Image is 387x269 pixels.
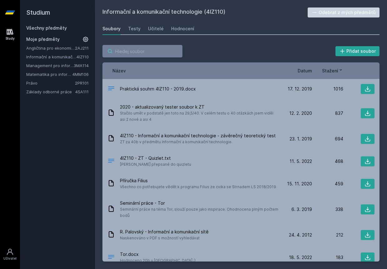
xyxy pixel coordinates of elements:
span: Moje předměty [26,36,60,42]
span: 2020 - aktualizovaný tester soubor k ZT [120,104,278,110]
input: Hledej soubor [102,45,182,57]
button: Stažení [322,67,343,74]
div: 1016 [312,86,343,92]
div: DOCX [107,253,115,262]
button: Přidat soubor [335,46,380,56]
span: [PERSON_NAME] přepsané do quizletu [120,161,191,168]
div: TXT [107,157,115,166]
div: 694 [312,136,343,142]
span: Tor.docx [120,251,196,257]
a: Testy [128,22,141,35]
div: Hodnocení [171,26,194,32]
button: Název [112,67,126,74]
span: 15. 11. 2020 [287,181,312,187]
a: Uživatel [1,245,19,264]
a: Základy odborné práce [26,89,75,95]
a: Study [1,25,19,44]
span: Příručka Filius [120,178,276,184]
div: Testy [128,26,141,32]
span: Stažení [322,67,338,74]
a: 3MA114 [74,63,89,68]
a: Soubory [102,22,121,35]
div: DOCX [107,85,115,94]
span: Seminární práce - Tor [120,200,278,206]
button: Datum [298,67,312,74]
div: 212 [312,232,343,238]
a: Hodnocení [171,22,194,35]
span: 18. 5. 2022 [289,254,312,261]
span: Stačilo umět v podstatě jen toto na 29,5/40. V celém testu o 40 otázkách jsem viděl asi 2 nové a ... [120,110,278,123]
span: 11. 5. 2022 [290,158,312,164]
div: Study [6,36,15,41]
span: 4IZ110 - Informační a komunikační technologie - závěrečný teoretický test [120,133,276,139]
a: 4MM106 [72,72,89,77]
div: Uživatel [3,256,17,261]
a: Angličtina pro ekonomická studia 1 (B2/C1) [26,45,75,51]
span: 4IZ110 - ZT - Quizlet.txt [120,155,191,161]
a: Management pro informatiky a statistiky [26,62,74,69]
span: 23. 1. 2019 [290,136,312,142]
span: 6. 3. 2019 [291,206,312,213]
a: Učitelé [148,22,164,35]
button: Odebrat z mých předmětů [308,7,380,17]
div: Soubory [102,26,121,32]
div: Učitelé [148,26,164,32]
a: Právo [26,80,75,86]
span: Všechno co potřebujete vědět k programu Filius ze cvika se Strnadem LS 2018/2019 [120,184,276,190]
span: ZT za 40b v předmětu Informační a komunikační technologie. [120,139,276,145]
h2: Informační a komunikační technologie (4IZ110) [102,7,308,17]
span: Praktická souhrn 4IZ110 - 2019.docx [120,86,196,92]
span: Seminární práce na téma Tor, slouží pouze jako inspirace. Ohodnocena plným počtem bodů [120,206,278,219]
span: 24. 4. 2012 [289,232,312,238]
a: Všechny předměty [26,25,67,31]
a: 4SA111 [75,89,89,94]
a: Informační a komunikační technologie [26,54,77,60]
a: 4IZ110 [77,54,89,59]
span: Naskenováno v PDF s možností vyhledávat [120,235,209,241]
div: 837 [312,110,343,116]
span: R. Palovský - Informační a komunikační sítě [120,229,209,235]
div: 468 [312,158,343,164]
div: 338 [312,206,343,213]
a: 2PR101 [75,81,89,86]
span: 17. 12. 2019 [288,86,312,92]
span: Hodnoceno 20b u [GEOGRAPHIC_DATA] :) [120,257,196,264]
a: Matematika pro informatiky [26,71,72,77]
a: 2AJ211 [75,46,89,51]
div: 183 [312,254,343,261]
span: 12. 2. 2020 [289,110,312,116]
div: 459 [312,181,343,187]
